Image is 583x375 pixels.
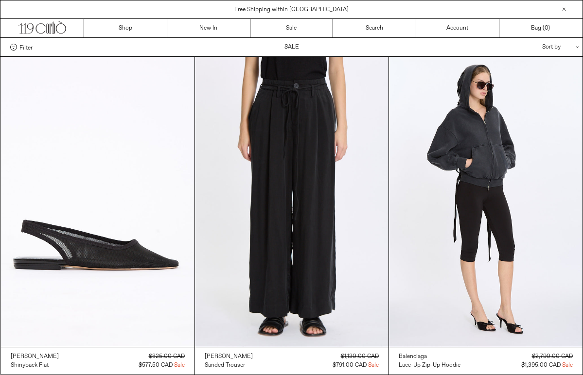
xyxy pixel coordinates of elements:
[19,44,33,51] span: Filter
[499,19,583,37] a: Bag ()
[11,361,59,370] a: Shinyback Flat
[84,19,167,37] a: Shop
[399,361,460,370] a: Lace-Up Zip-Up Hoodie
[416,19,499,37] a: Account
[195,57,389,347] img: Lauren Manoogian Sanded Trouser
[11,352,59,361] a: [PERSON_NAME]
[250,19,334,37] a: Sale
[368,361,379,370] span: Sale
[389,57,583,347] img: Balenciaga Lace-Up Zip-Up Hoodie
[174,361,185,370] span: Sale
[399,353,427,361] div: Balenciaga
[11,361,49,370] div: Shinyback Flat
[333,19,416,37] a: Search
[205,353,253,361] div: [PERSON_NAME]
[167,19,250,37] a: New In
[485,38,573,56] div: Sort by
[11,353,59,361] div: [PERSON_NAME]
[149,353,185,360] s: $825.00 CAD
[562,361,573,370] span: Sale
[234,6,349,14] a: Free Shipping within [GEOGRAPHIC_DATA]
[532,353,573,360] s: $2,790.00 CAD
[341,353,379,360] s: $1,130.00 CAD
[545,24,548,32] span: 0
[139,361,173,369] span: $577.50 CAD
[205,352,253,361] a: [PERSON_NAME]
[205,361,245,370] div: Sanded Trouser
[399,352,460,361] a: Balenciaga
[399,361,460,370] div: Lace-Up Zip-Up Hoodie
[333,361,367,369] span: $791.00 CAD
[545,24,550,33] span: )
[205,361,253,370] a: Sanded Trouser
[521,361,561,369] span: $1,395.00 CAD
[1,57,194,347] img: Dries Van Noten Shinyback Flat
